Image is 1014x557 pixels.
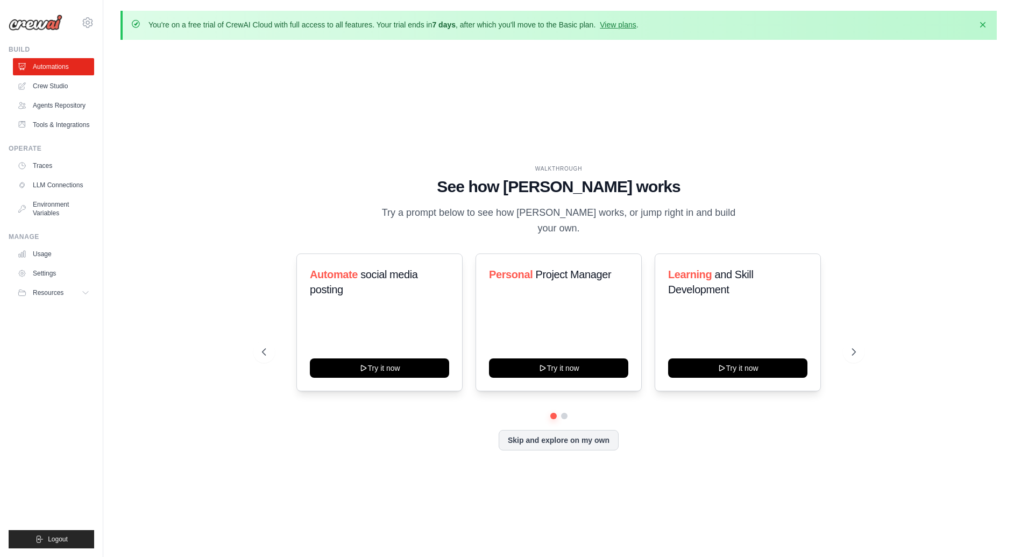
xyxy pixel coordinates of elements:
button: Try it now [489,358,628,378]
a: Automations [13,58,94,75]
h1: See how [PERSON_NAME] works [262,177,856,196]
strong: 7 days [432,20,456,29]
a: Settings [13,265,94,282]
p: Try a prompt below to see how [PERSON_NAME] works, or jump right in and build your own. [378,205,740,237]
img: Logo [9,15,62,31]
span: Resources [33,288,63,297]
span: Learning [668,269,712,280]
span: Logout [48,535,68,544]
div: WALKTHROUGH [262,165,856,173]
a: Environment Variables [13,196,94,222]
a: Agents Repository [13,97,94,114]
a: Traces [13,157,94,174]
button: Try it now [310,358,449,378]
button: Logout [9,530,94,548]
a: Crew Studio [13,77,94,95]
a: Usage [13,245,94,263]
div: Manage [9,232,94,241]
button: Skip and explore on my own [499,430,619,450]
span: Automate [310,269,358,280]
a: Tools & Integrations [13,116,94,133]
div: Operate [9,144,94,153]
button: Resources [13,284,94,301]
button: Try it now [668,358,807,378]
a: View plans [600,20,636,29]
div: Build [9,45,94,54]
span: Personal [489,269,533,280]
a: LLM Connections [13,177,94,194]
p: You're on a free trial of CrewAI Cloud with full access to all features. Your trial ends in , aft... [148,19,639,30]
span: Project Manager [535,269,611,280]
span: social media posting [310,269,418,295]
